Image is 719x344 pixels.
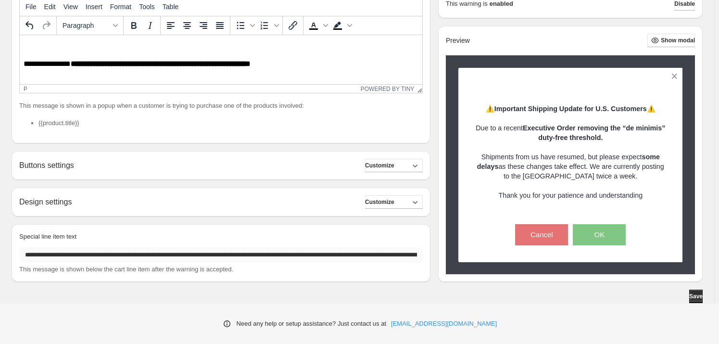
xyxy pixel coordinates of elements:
[195,17,212,34] button: Align right
[523,124,665,141] strong: Executive Order removing the “de minimis” duty-free threshold.
[365,195,423,209] button: Customize
[25,3,37,11] span: File
[110,3,131,11] span: Format
[38,118,423,128] li: {{product.title}}
[475,152,666,180] p: Shipments from us have resumed, but please expect as these changes take effect. We are currently ...
[22,17,38,34] button: Undo
[446,37,470,45] h2: Preview
[661,37,695,44] span: Show modal
[44,3,56,11] span: Edit
[19,233,76,240] span: Special line item text
[142,17,158,34] button: Italic
[365,162,394,169] span: Customize
[414,85,422,93] div: Resize
[19,161,74,170] h2: Buttons settings
[139,3,155,11] span: Tools
[689,290,703,303] button: Save
[163,17,179,34] button: Align left
[365,198,394,206] span: Customize
[365,159,423,172] button: Customize
[63,3,78,11] span: View
[477,153,660,170] strong: some delays
[256,17,280,34] div: Numbered list
[647,34,695,47] button: Show modal
[305,17,329,34] div: Text color
[573,224,626,245] button: OK
[232,17,256,34] div: Bullet list
[212,17,228,34] button: Justify
[475,103,666,113] p: ⚠️ ⚠️
[20,35,422,84] iframe: Rich Text Area
[86,3,102,11] span: Insert
[515,224,568,245] button: Cancel
[24,86,27,92] div: p
[475,190,666,200] p: Thank you for your patience and understanding
[126,17,142,34] button: Bold
[475,123,666,142] p: Due to a recent
[163,3,178,11] span: Table
[361,86,415,92] a: Powered by Tiny
[494,104,647,112] strong: Important Shipping Update for U.S. Customers
[59,17,121,34] button: Formats
[63,22,110,29] span: Paragraph
[689,293,703,300] span: Save
[38,17,54,34] button: Redo
[19,197,72,206] h2: Design settings
[285,17,301,34] button: Insert/edit link
[179,17,195,34] button: Align center
[19,266,233,273] span: This message is shown below the cart line item after the warning is accepted.
[391,319,497,329] a: [EMAIL_ADDRESS][DOMAIN_NAME]
[329,17,353,34] div: Background color
[19,101,423,111] p: This message is shown in a popup when a customer is trying to purchase one of the products involved:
